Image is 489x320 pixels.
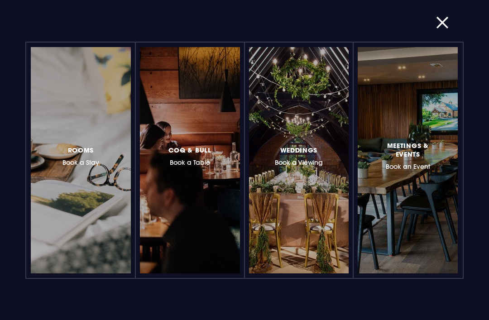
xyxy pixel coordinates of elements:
a: Coq & BullBook a Table [140,47,240,273]
h3: Book a Table [168,144,211,167]
span: Rooms [68,146,94,154]
a: Meetings & EventsBook an Event [358,47,458,273]
a: RoomsBook a Stay [31,47,131,273]
h3: Book an Event [379,140,436,171]
span: Coq & Bull [168,146,211,154]
h3: Book a Viewing [275,144,323,167]
h3: Book a Stay [62,144,99,167]
span: Meetings & Events [379,141,436,158]
a: WeddingsBook a Viewing [249,47,349,273]
span: Weddings [280,146,318,154]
